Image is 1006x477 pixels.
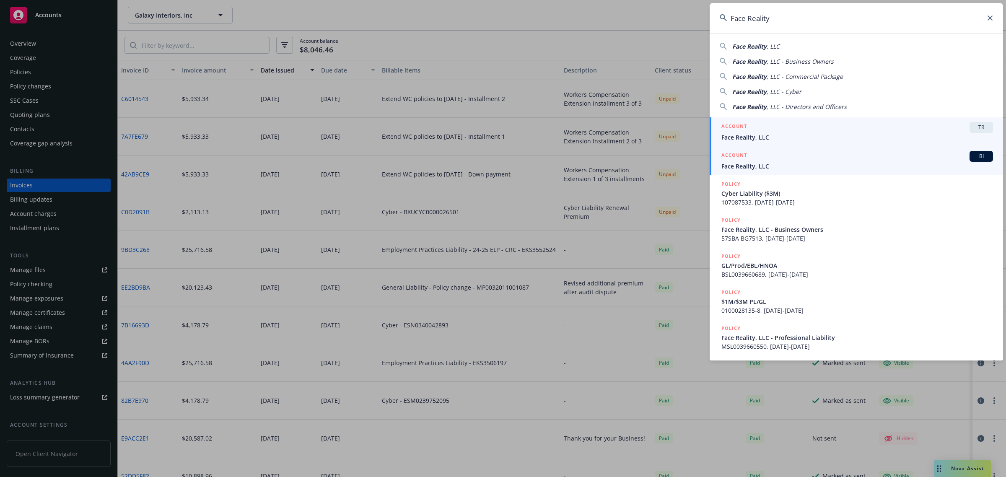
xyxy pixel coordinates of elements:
[710,283,1003,319] a: POLICY$1M/$3M PL/GL0100028135-8, [DATE]-[DATE]
[710,117,1003,146] a: ACCOUNTTRFace Reality, LLC
[721,306,993,315] span: 0100028135-8, [DATE]-[DATE]
[721,288,741,296] h5: POLICY
[721,216,741,224] h5: POLICY
[973,124,990,131] span: TR
[721,261,993,270] span: GL/Prod/EBL/HNOA
[721,333,993,342] span: Face Reality, LLC - Professional Liability
[710,211,1003,247] a: POLICYFace Reality, LLC - Business Owners57SBA BG7513, [DATE]-[DATE]
[767,103,847,111] span: , LLC - Directors and Officers
[721,198,993,207] span: 107087533, [DATE]-[DATE]
[732,57,767,65] span: Face Reality
[721,151,747,161] h5: ACCOUNT
[721,234,993,243] span: 57SBA BG7513, [DATE]-[DATE]
[721,133,993,142] span: Face Reality, LLC
[767,42,780,50] span: , LLC
[721,342,993,351] span: MSL0039660550, [DATE]-[DATE]
[732,103,767,111] span: Face Reality
[767,57,834,65] span: , LLC - Business Owners
[710,146,1003,175] a: ACCOUNTBIFace Reality, LLC
[732,42,767,50] span: Face Reality
[721,297,993,306] span: $1M/$3M PL/GL
[721,122,747,132] h5: ACCOUNT
[767,88,801,96] span: , LLC - Cyber
[721,225,993,234] span: Face Reality, LLC - Business Owners
[710,247,1003,283] a: POLICYGL/Prod/EBL/HNOABSL0039660689, [DATE]-[DATE]
[710,3,1003,33] input: Search...
[973,153,990,160] span: BI
[732,73,767,80] span: Face Reality
[721,162,993,171] span: Face Reality, LLC
[721,189,993,198] span: Cyber Liability ($3M)
[721,252,741,260] h5: POLICY
[710,175,1003,211] a: POLICYCyber Liability ($3M)107087533, [DATE]-[DATE]
[732,88,767,96] span: Face Reality
[721,180,741,188] h5: POLICY
[721,270,993,279] span: BSL0039660689, [DATE]-[DATE]
[710,319,1003,355] a: POLICYFace Reality, LLC - Professional LiabilityMSL0039660550, [DATE]-[DATE]
[767,73,843,80] span: , LLC - Commercial Package
[721,324,741,332] h5: POLICY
